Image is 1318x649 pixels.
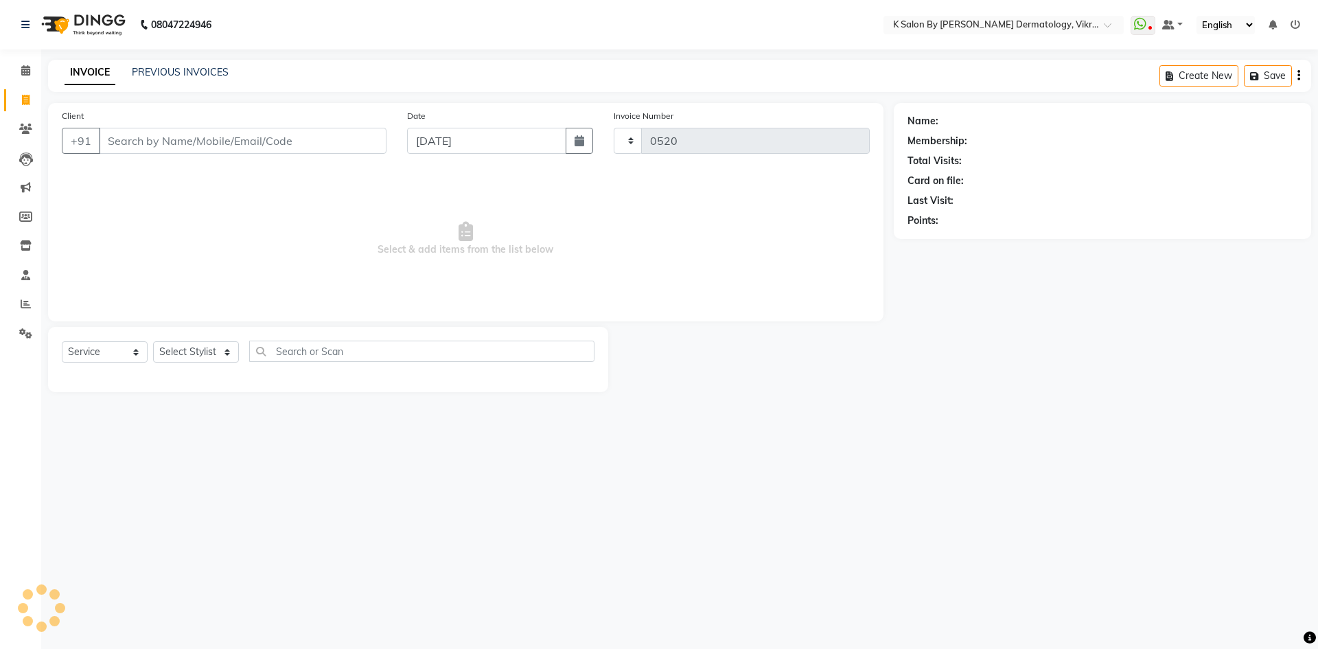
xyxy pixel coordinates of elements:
[907,154,962,168] div: Total Visits:
[62,170,870,308] span: Select & add items from the list below
[907,194,953,208] div: Last Visit:
[907,214,938,228] div: Points:
[1244,65,1292,87] button: Save
[99,128,386,154] input: Search by Name/Mobile/Email/Code
[151,5,211,44] b: 08047224946
[249,341,594,362] input: Search or Scan
[407,110,426,122] label: Date
[907,174,964,188] div: Card on file:
[1159,65,1238,87] button: Create New
[907,114,938,128] div: Name:
[614,110,673,122] label: Invoice Number
[907,134,967,148] div: Membership:
[62,110,84,122] label: Client
[65,60,115,85] a: INVOICE
[132,66,229,78] a: PREVIOUS INVOICES
[62,128,100,154] button: +91
[35,5,129,44] img: logo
